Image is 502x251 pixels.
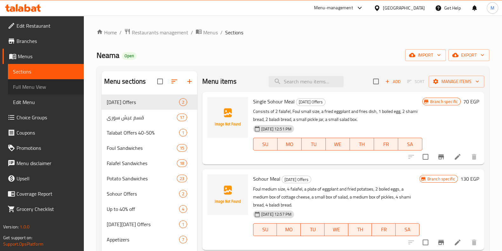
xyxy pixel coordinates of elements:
span: [DATE] Offers [107,98,179,106]
span: Foul Sandwiches [107,144,177,152]
button: export [448,49,489,61]
a: Promotions [3,140,84,156]
span: 1 [179,130,187,136]
span: TH [352,140,371,149]
span: Talabat Offers 40-50% [107,129,179,136]
button: SU [253,138,278,150]
button: Branch-specific-item [433,149,449,164]
span: [DATE] 12:57 PM [259,211,294,217]
div: Potato Sandwiches23 [102,171,197,186]
div: Falafel Sandwiches [107,159,177,167]
span: 18 [177,160,187,166]
span: Select to update [419,236,432,249]
img: Single Sohour Meal [207,97,248,138]
a: Full Menu View [8,79,84,94]
div: [GEOGRAPHIC_DATA] [383,4,425,11]
span: Coverage Report [17,190,79,198]
span: Up to 40% off [107,205,179,213]
span: SA [401,140,420,149]
div: Talabat Offers 40-50%1 [102,125,197,140]
a: Restaurants management [124,28,188,37]
li: / [220,29,223,36]
span: Select section first [403,77,429,87]
a: Coverage Report [3,186,84,201]
span: 15 [177,145,187,151]
span: export [453,51,484,59]
a: Support.OpsPlatform [3,240,44,248]
span: import [410,51,441,59]
a: Edit menu item [454,153,461,161]
span: MO [279,225,298,234]
span: Edit Menu [13,98,79,106]
div: Black Friday Offers [107,220,179,228]
button: delete [466,149,482,164]
span: Full Menu View [13,83,79,91]
button: SU [253,223,277,236]
img: Sohour Meal [207,174,248,215]
span: TU [303,225,322,234]
h2: Menu sections [104,77,146,86]
button: import [405,49,446,61]
span: Sohour Offers [107,190,179,198]
span: Upsell [17,175,79,182]
button: Manage items [429,76,484,87]
a: Choice Groups [3,110,84,125]
div: Ramadan Offers [107,98,179,106]
div: items [179,190,187,198]
div: Ramadan Offers [282,176,311,183]
a: Sections [8,64,84,79]
span: Select section [369,75,383,88]
span: [DATE][DATE] Offers [107,220,179,228]
button: Branch-specific-item [433,235,449,250]
div: Appetizers7 [102,232,197,247]
span: Get support on: [3,234,32,242]
div: Up to 40% off4 [102,201,197,217]
a: Edit Menu [8,94,84,110]
div: items [179,236,187,243]
div: Potato Sandwiches [107,175,177,182]
span: Branches [17,37,79,45]
span: MO [280,140,299,149]
span: FR [374,225,393,234]
span: Restaurants management [132,29,188,36]
button: FR [374,138,398,150]
span: 1 [179,221,187,227]
span: WE [327,225,346,234]
span: Menus [203,29,218,36]
span: SU [256,140,275,149]
a: Menus [196,28,218,37]
span: Grocery Checklist [17,205,79,213]
a: Branches [3,33,84,49]
button: MO [278,138,302,150]
div: Appetizers [107,236,179,243]
button: delete [466,235,482,250]
div: Open [122,52,137,60]
span: 2 [179,191,187,197]
button: SA [398,138,422,150]
span: Sohour Meal [253,174,280,184]
span: Choice Groups [17,114,79,121]
div: items [177,159,187,167]
span: Sort sections [167,74,182,89]
span: Open [122,53,137,59]
button: TH [348,223,372,236]
span: 23 [177,176,187,182]
button: Add section [182,74,197,89]
button: FR [372,223,396,236]
div: Ramadan Offers [296,98,325,106]
div: قسم عيش سوري [107,114,177,121]
button: Add [383,77,403,87]
div: items [177,144,187,152]
span: Version: [3,223,19,231]
a: Coupons [3,125,84,140]
div: items [179,98,187,106]
span: SA [398,225,417,234]
div: Foul Sandwiches15 [102,140,197,156]
button: TU [301,223,325,236]
button: TH [350,138,374,150]
span: Single Sohour Meal [253,97,295,106]
span: TH [351,225,370,234]
li: / [191,29,193,36]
